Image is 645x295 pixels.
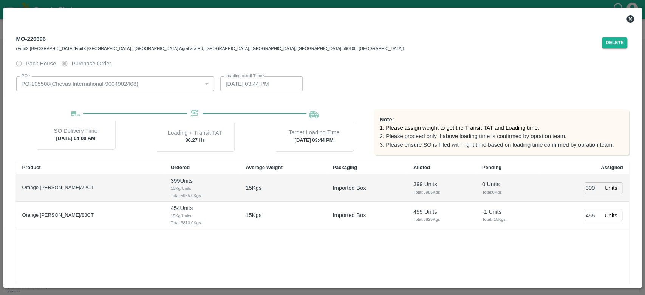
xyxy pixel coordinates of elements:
img: Loading [309,109,319,118]
span: 15 Kg/Units [171,185,234,192]
span: Total: 6810.0 Kgs [171,219,234,226]
p: 3. Please ensure SO is filled with right time based on loading time confirmed by opration team. [380,141,623,149]
p: 2. Please proceed only if above loading time is confirmed by opration team. [380,132,623,140]
span: Total: 5985 Kgs [413,189,470,196]
div: [DATE] 04:00 AM [36,119,115,149]
p: SO Delivery Time [54,127,97,135]
p: -1 Units [482,208,533,216]
input: Select PO [19,79,200,88]
td: Orange [PERSON_NAME] / 72CT [16,174,165,202]
b: Note: [380,116,394,123]
span: 15 Kg/Units [171,213,234,219]
p: 454 Units [171,204,234,212]
input: 0 [585,182,601,194]
input: 0 [585,210,601,221]
p: 399 Units [171,177,234,185]
p: Imported Box [333,184,366,192]
div: MO-226696 [16,34,404,52]
p: Units [605,211,617,220]
span: Total: -15 Kgs [482,216,533,223]
b: Pending [482,165,501,170]
div: [DATE] 03:44 PM [274,121,354,151]
b: Product [22,165,41,170]
button: Delete [602,37,628,48]
span: Pack House [26,59,56,68]
p: 1. Please assign weight to get the Transit TAT and Loading time. [380,124,623,132]
input: Choose date, selected date is Aug 22, 2024 [220,76,297,91]
b: Packaging [333,165,357,170]
div: 36.27 Hr [155,121,235,151]
p: Imported Box [333,211,366,219]
td: Orange [PERSON_NAME] / 88CT [16,202,165,229]
p: 15 Kgs [246,211,261,219]
p: 0 Units [482,180,533,188]
p: 455 Units [413,208,470,216]
b: Alloted [413,165,430,170]
b: Average Weight [246,165,283,170]
p: 15 Kgs [246,184,261,192]
img: Transit [190,109,200,119]
b: Ordered [171,165,190,170]
img: Delivery [71,111,80,117]
div: (FruitX [GEOGRAPHIC_DATA]/FruitX [GEOGRAPHIC_DATA] , [GEOGRAPHIC_DATA] Agrahara Rd, [GEOGRAPHIC_D... [16,44,404,52]
span: Purchase Order [72,59,111,68]
p: Loading + Transit TAT [168,129,222,137]
b: Assigned [601,165,623,170]
span: Total: 6825 Kgs [413,216,470,223]
p: Target Loading Time [289,128,340,137]
span: Total: 0 Kgs [482,189,533,196]
p: 399 Units [413,180,470,188]
label: PO [22,73,30,79]
span: Total: 5985.0 Kgs [171,192,234,199]
p: Units [605,184,617,192]
label: Loading cutoff Time [226,73,265,79]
